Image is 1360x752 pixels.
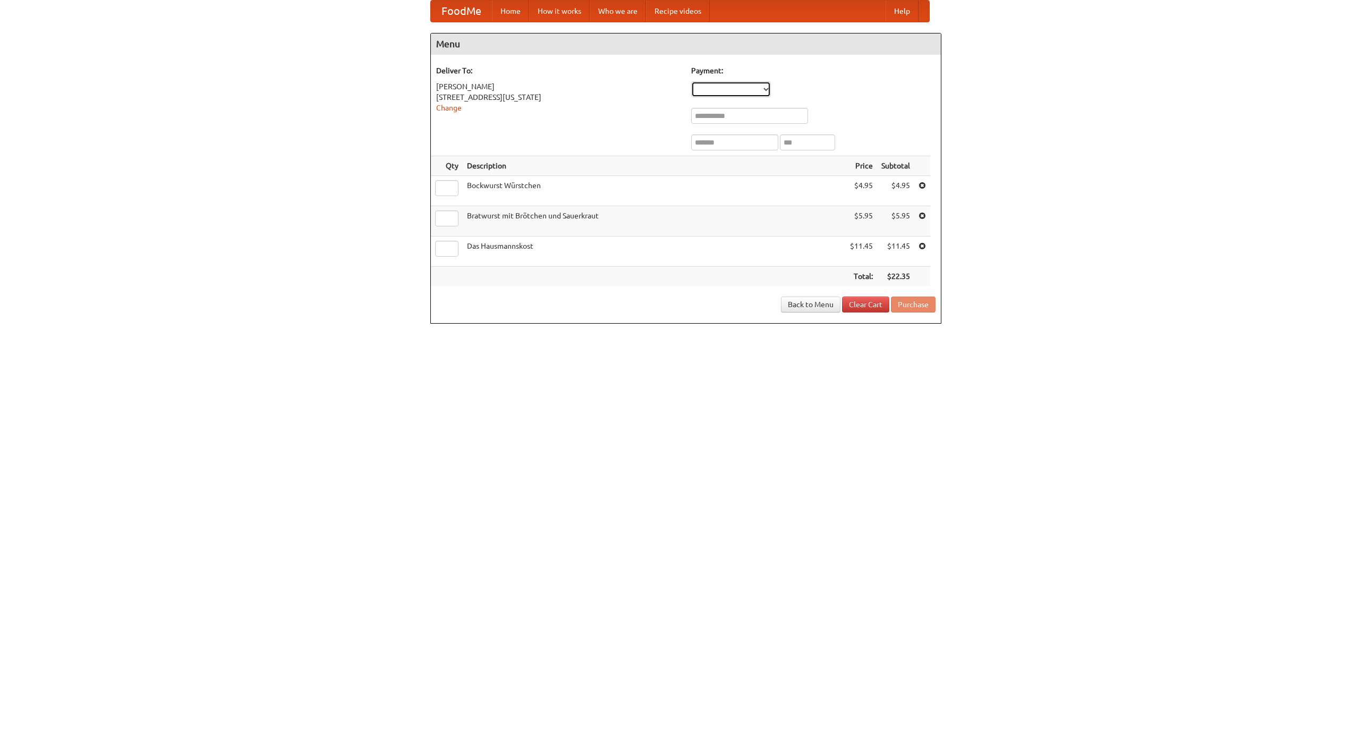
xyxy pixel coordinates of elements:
[781,297,840,312] a: Back to Menu
[590,1,646,22] a: Who we are
[877,176,914,206] td: $4.95
[846,206,877,236] td: $5.95
[436,104,462,112] a: Change
[431,156,463,176] th: Qty
[463,236,846,267] td: Das Hausmannskost
[886,1,919,22] a: Help
[463,176,846,206] td: Bockwurst Würstchen
[529,1,590,22] a: How it works
[646,1,710,22] a: Recipe videos
[877,236,914,267] td: $11.45
[436,65,681,76] h5: Deliver To:
[436,81,681,92] div: [PERSON_NAME]
[431,33,941,55] h4: Menu
[463,206,846,236] td: Bratwurst mit Brötchen und Sauerkraut
[877,206,914,236] td: $5.95
[846,156,877,176] th: Price
[463,156,846,176] th: Description
[877,156,914,176] th: Subtotal
[846,176,877,206] td: $4.95
[436,92,681,103] div: [STREET_ADDRESS][US_STATE]
[492,1,529,22] a: Home
[691,65,936,76] h5: Payment:
[891,297,936,312] button: Purchase
[842,297,889,312] a: Clear Cart
[846,236,877,267] td: $11.45
[846,267,877,286] th: Total:
[431,1,492,22] a: FoodMe
[877,267,914,286] th: $22.35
